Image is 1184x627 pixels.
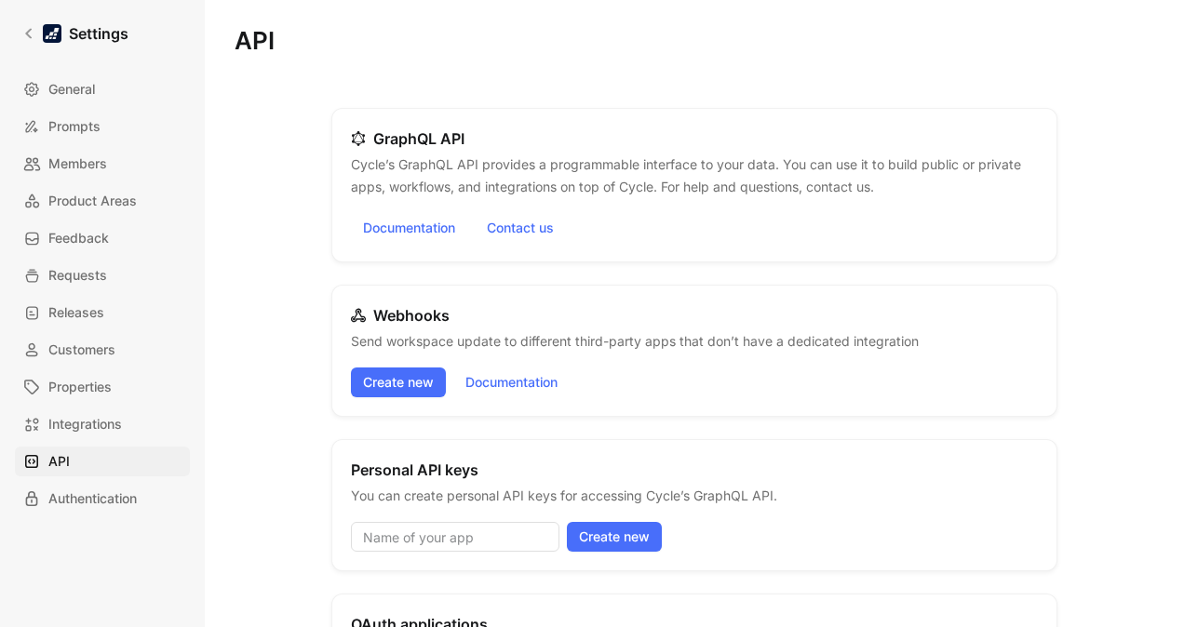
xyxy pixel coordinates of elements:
span: Product Areas [48,190,137,212]
a: Settings [15,15,136,52]
span: Releases [48,301,104,324]
a: Authentication [15,484,190,514]
h1: Settings [69,22,128,45]
a: Releases [15,298,190,327]
a: Requests [15,260,190,290]
span: Properties [48,376,112,398]
a: Product Areas [15,186,190,216]
span: Create new [579,526,650,548]
a: Feedback [15,223,190,253]
a: Properties [15,372,190,402]
a: Prompts [15,112,190,141]
h2: Webhooks [351,304,450,327]
h2: GraphQL API [351,127,464,150]
a: Integrations [15,409,190,439]
span: Members [48,153,107,175]
span: Prompts [48,115,101,138]
button: Create new [351,367,446,397]
span: Feedback [48,227,109,249]
p: Send workspace update to different third-party apps that don’t have a dedicated integration [351,330,919,353]
a: Customers [15,335,190,365]
span: Create new [363,371,434,394]
p: Cycle’s GraphQL API provides a programmable interface to your data. You can use it to build publi... [351,153,1038,198]
a: Documentation [453,367,570,397]
button: Contact us [475,213,566,243]
p: You can create personal API keys for accessing Cycle’s GraphQL API. [351,485,777,507]
button: Create new [567,522,662,552]
span: Requests [48,264,107,287]
h2: Personal API keys [351,459,478,481]
span: General [48,78,95,100]
a: Members [15,149,190,179]
a: Documentation [351,213,467,243]
span: Authentication [48,487,137,510]
span: API [48,450,70,473]
a: General [15,74,190,104]
span: Customers [48,339,115,361]
input: Name of your app [351,522,559,552]
h1: API [235,30,1154,52]
a: API [15,447,190,476]
span: Contact us [487,217,554,239]
span: Integrations [48,413,122,435]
